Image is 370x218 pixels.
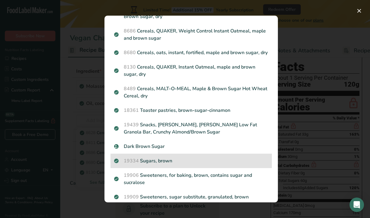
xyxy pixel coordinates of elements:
span: 19439 [124,121,139,128]
div: Open Intercom Messenger [350,198,364,212]
p: Cereals, QUAKER, Weight Control Instant Oatmeal, maple and brown sugar [114,27,268,42]
p: Sweeteners, sugar substitute, granulated, brown [114,193,268,201]
p: Sweeteners, for baking, brown, contains sugar and sucralose [114,172,268,186]
span: 19334 [124,158,139,164]
p: Sugars, brown [114,157,268,164]
p: Cereals, oats, instant, fortified, maple and brown sugar, dry [114,49,268,56]
p: Toaster pastries, brown-sugar-cinnamon [114,107,268,114]
p: Snacks, [PERSON_NAME], [PERSON_NAME] Low Fat Granola Bar, Crunchy Almond/Brown Sugar [114,121,268,136]
p: Cereals, MALT-O-MEAL, Maple & Brown Sugar Hot Wheat Cereal, dry [114,85,268,100]
span: 8130 [124,64,136,70]
p: Cereals, QUAKER, Instant Oatmeal, maple and brown sugar, dry [114,63,268,78]
span: 19906 [124,172,139,179]
span: 8680 [124,49,136,56]
span: 8686 [124,28,136,34]
p: Dark Brown Sugar [114,143,268,150]
span: 8489 [124,85,136,92]
span: 19909 [124,194,139,200]
span: 18361 [124,107,139,114]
